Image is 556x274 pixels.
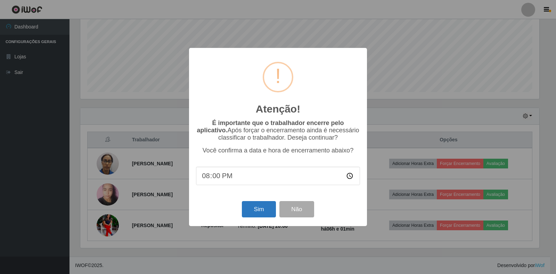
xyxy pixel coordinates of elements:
h2: Atenção! [256,103,300,115]
button: Sim [242,201,276,217]
p: Após forçar o encerramento ainda é necessário classificar o trabalhador. Deseja continuar? [196,119,360,141]
button: Não [279,201,314,217]
p: Você confirma a data e hora de encerramento abaixo? [196,147,360,154]
b: É importante que o trabalhador encerre pelo aplicativo. [197,119,344,134]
